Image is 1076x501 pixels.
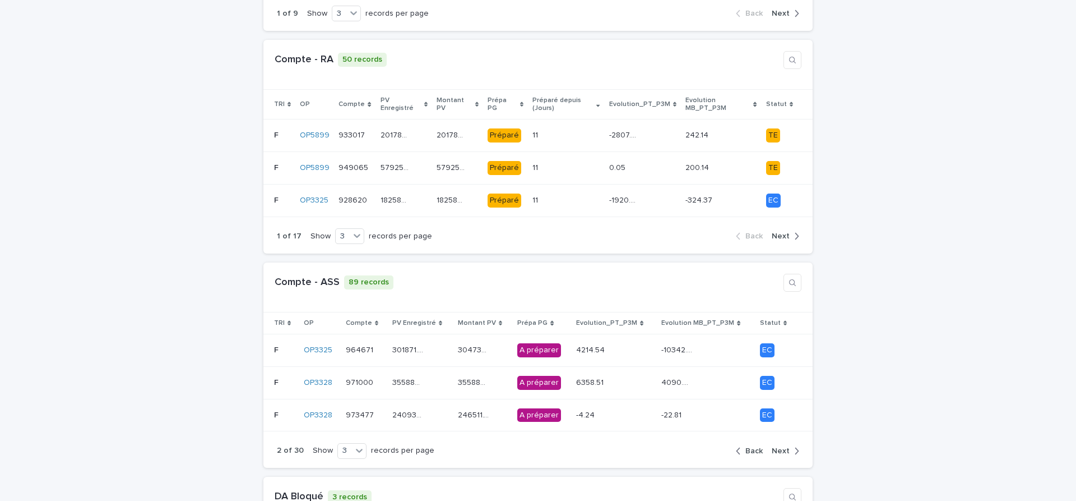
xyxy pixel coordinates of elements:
p: Prépa PG [488,94,517,115]
p: Statut [760,317,781,329]
div: TE [766,161,780,175]
button: Next [767,8,799,19]
p: 304739.54 [458,343,491,355]
a: Compte - RA [275,54,333,65]
div: TE [766,128,780,143]
div: Préparé [488,128,521,143]
p: PV Enregistré [392,317,436,329]
p: Compte [338,98,365,111]
p: F [274,376,281,388]
p: OP [304,317,314,329]
p: 240938.94 [392,408,426,420]
p: 4090.93 [661,376,695,388]
button: Next [767,446,799,456]
button: Next [767,231,799,241]
span: Next [772,232,790,240]
p: Show [307,9,327,19]
p: 0.05 [609,161,628,173]
p: 973477 [346,408,376,420]
p: 301871.54 [392,343,426,355]
p: OP [300,98,310,111]
p: Prépa PG [517,317,548,329]
p: TRI [274,317,285,329]
p: 89 records [344,275,393,289]
div: EC [760,408,774,422]
p: records per page [371,446,434,456]
p: 50 records [338,53,387,67]
p: 355880.51 [458,376,491,388]
p: 964671 [346,343,375,355]
a: OP3328 [304,378,332,388]
p: 6358.51 [576,376,606,388]
p: 933017 [338,128,367,140]
p: 200.14 [685,161,711,173]
p: Show [313,446,333,456]
p: Evolution_PT_P3M [576,317,637,329]
p: TRI [274,98,285,111]
div: 3 [336,231,350,242]
a: OP3325 [300,196,328,205]
p: 11 [532,128,540,140]
p: -1920.29 [609,194,639,205]
span: Next [772,10,790,17]
p: -22.81 [661,408,684,420]
p: 579256.05 [381,161,411,173]
p: Compte [346,317,372,329]
span: Back [745,10,763,17]
div: EC [760,376,774,390]
p: 182584.71 [437,194,467,205]
p: F [274,128,281,140]
a: OP5899 [300,163,330,173]
div: A préparer [517,408,561,422]
p: 201783.35 [437,128,467,140]
p: 11 [532,194,540,205]
p: Evolution_PT_P3M [609,98,670,111]
a: OP3325 [304,346,332,355]
button: Back [736,231,767,241]
a: OP5899 [300,131,330,140]
p: 949065 [338,161,370,173]
p: 579256.05 [437,161,467,173]
span: Back [745,447,763,455]
span: Next [772,447,790,455]
p: -4.24 [576,408,597,420]
p: Show [310,232,331,241]
p: 4214.54 [576,343,607,355]
p: -2807.65 [609,128,639,140]
div: 3 [332,8,346,20]
tr: FF OP3325 928620928620 182584.71182584.71 182584.71182584.71 Préparé1111 -1920.29-1920.29 -324.37... [263,184,813,217]
tr: FF OP5899 949065949065 579256.05579256.05 579256.05579256.05 Préparé1111 0.050.05 200.14200.14 TE [263,152,813,185]
p: 246511.14 [458,408,491,420]
div: A préparer [517,376,561,390]
p: 355880.51 [392,376,426,388]
p: 182584.71 [381,194,411,205]
div: Préparé [488,194,521,208]
p: Montant PV [458,317,496,329]
p: 11 [532,161,540,173]
p: F [274,161,281,173]
tr: FF OP5899 933017933017 201783.35201783.35 201783.35201783.35 Préparé1111 -2807.65-2807.65 242.142... [263,119,813,152]
button: Back [736,8,767,19]
p: PV Enregistré [381,94,421,115]
p: -10342.52 [661,343,695,355]
p: Préparé depuis (Jours) [532,94,593,115]
p: 928620 [338,194,369,205]
a: Compte - ASS [275,277,340,287]
p: F [274,408,281,420]
button: Back [736,446,767,456]
p: Statut [766,98,787,111]
p: F [274,343,281,355]
p: Montant PV [437,94,472,115]
span: Back [745,232,763,240]
div: A préparer [517,343,561,357]
p: 242.14 [685,128,711,140]
p: records per page [369,232,432,241]
p: 201783.35 [381,128,411,140]
tr: FF OP3325 964671964671 301871.54301871.54 304739.54304739.54 A préparer4214.544214.54 -10342.52-1... [263,334,813,366]
p: records per page [365,9,429,19]
p: 971000 [346,376,375,388]
p: 1 of 17 [277,232,302,241]
div: Préparé [488,161,521,175]
p: 2 of 30 [277,446,304,456]
p: Evolution MB_PT_P3M [685,94,750,115]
